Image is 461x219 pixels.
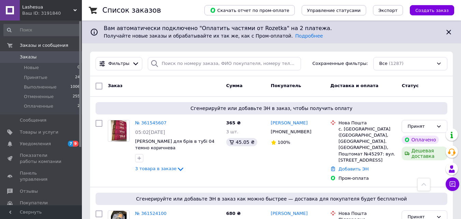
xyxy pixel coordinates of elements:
span: Сообщения [20,117,46,123]
span: 2 [77,103,80,109]
h1: Список заказов [102,6,161,14]
span: 365 ₴ [226,120,241,125]
span: Показатели работы компании [20,152,63,165]
span: 05:02[DATE] [135,129,165,135]
span: Товары и услуги [20,129,58,135]
span: Сгенерируйте или добавьте ЭН в заказ, чтобы получить оплату [98,105,445,112]
button: Чат с покупателем [446,177,459,191]
span: 680 ₴ [226,211,241,216]
span: Новые [24,65,39,71]
button: Создать заказ [410,5,454,15]
span: Отмененные [24,94,54,100]
span: Доставка и оплата [330,83,378,88]
a: Подробнее [295,33,323,39]
span: 24 [75,74,80,81]
div: Нова Пошта [338,120,396,126]
span: Панель управления [20,170,63,182]
input: Поиск по номеру заказа, ФИО покупателя, номеру телефона, Email, номеру накладной [148,57,301,70]
span: Принятые [24,74,47,81]
div: Дешевая доставка [402,147,447,160]
a: Создать заказ [403,8,454,13]
button: Управление статусами [302,5,366,15]
span: Сумма [226,83,243,88]
span: 100% [278,140,290,145]
span: 0 [77,65,80,71]
a: № 361545607 [135,120,167,125]
a: [PERSON_NAME] [271,210,308,217]
span: Фильтры [109,60,130,67]
span: Покупатели [20,200,48,206]
a: 3 товара в заказе [135,166,185,171]
a: [PERSON_NAME] [271,120,308,126]
div: [PHONE_NUMBER] [270,127,313,136]
span: Lashesua [22,4,73,10]
span: Сохраненные фильтры: [313,60,368,67]
div: Ваш ID: 3191840 [22,10,82,16]
span: 3 товара в заказе [135,166,176,171]
a: Добавить ЭН [338,166,369,172]
div: 45.05 ₴ [226,138,257,146]
span: 255 [73,94,80,100]
span: Создать заказ [415,8,449,13]
span: Статус [402,83,419,88]
span: Выполненные [24,84,57,90]
input: Поиск [3,24,81,36]
span: 1006 [70,84,80,90]
div: Пром-оплата [338,175,396,181]
span: Покупатель [271,83,301,88]
div: Оплачено [402,136,438,144]
span: Отзывы [20,188,38,194]
a: № 361524100 [135,211,167,216]
span: 9 [73,141,78,147]
span: 3 шт. [226,129,239,134]
span: Заказы [20,54,37,60]
span: Заказы и сообщения [20,42,68,49]
span: Управление статусами [307,8,361,13]
span: 7 [68,141,73,147]
span: Заказ [108,83,123,88]
button: Экспорт [373,5,403,15]
a: Фото товару [108,120,130,142]
button: Скачать отчет по пром-оплате [204,5,295,15]
span: (1287) [389,61,403,66]
span: Экспорт [378,8,398,13]
span: Все [379,60,387,67]
span: Получайте новые заказы и обрабатывайте их так же, как с Пром-оплатой. [104,33,323,39]
div: Принят [407,123,433,130]
img: Фото товару [111,120,127,141]
span: Вам автоматически подключено "Оплатить частями от Rozetka" на 2 платежа. [104,25,439,32]
div: Нова Пошта [338,210,396,217]
div: с. [GEOGRAPHIC_DATA] ([GEOGRAPHIC_DATA], [GEOGRAPHIC_DATA]. [GEOGRAPHIC_DATA]), Поштомат №45297: ... [338,126,396,163]
span: Сгенерируйте или добавьте ЭН в заказ как можно быстрее — доставка для покупателя будет бесплатной [98,195,445,202]
span: Уведомления [20,141,51,147]
a: [PERSON_NAME] для брів в тубі 04 темно коричнева [135,139,214,150]
span: Скачать отчет по пром-оплате [210,7,289,13]
span: Оплаченные [24,103,53,109]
